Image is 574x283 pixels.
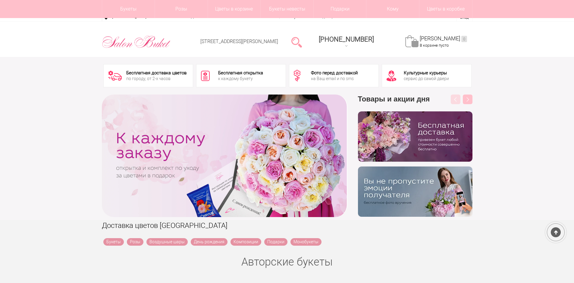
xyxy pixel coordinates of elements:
div: Бесплатная доставка цветов [126,71,187,75]
div: Фото перед доставкой [311,71,358,75]
h1: Доставка цветов [GEOGRAPHIC_DATA] [102,220,472,231]
div: на Ваш email и по sms [311,76,358,81]
a: Воздушные шары [146,238,188,246]
span: [PHONE_NUMBER] [319,36,374,43]
a: Композиции [231,238,261,246]
button: Next [463,95,472,104]
div: сервис до самой двери [404,76,449,81]
img: v9wy31nijnvkfycrkduev4dhgt9psb7e.png.webp [358,166,472,217]
div: к каждому букету [218,76,263,81]
a: Монобукеты [290,238,322,246]
a: Букеты [103,238,124,246]
a: [STREET_ADDRESS][PERSON_NAME] [200,39,278,44]
div: Бесплатная открытка [218,71,263,75]
a: Розы [127,238,143,246]
div: по городу, от 2-х часов [126,76,187,81]
div: Культурные курьеры [404,71,449,75]
a: Подарки [264,238,287,246]
h3: Товары и акции дня [358,95,472,111]
a: Авторские букеты [241,256,333,268]
img: Цветы Нижний Новгород [102,34,171,50]
ins: 0 [461,36,467,42]
a: [PHONE_NUMBER] [315,33,378,51]
img: hpaj04joss48rwypv6hbykmvk1dj7zyr.png.webp [358,111,472,162]
span: В корзине пусто [420,43,449,48]
a: [PERSON_NAME] [420,35,467,42]
a: День рождения [191,238,227,246]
